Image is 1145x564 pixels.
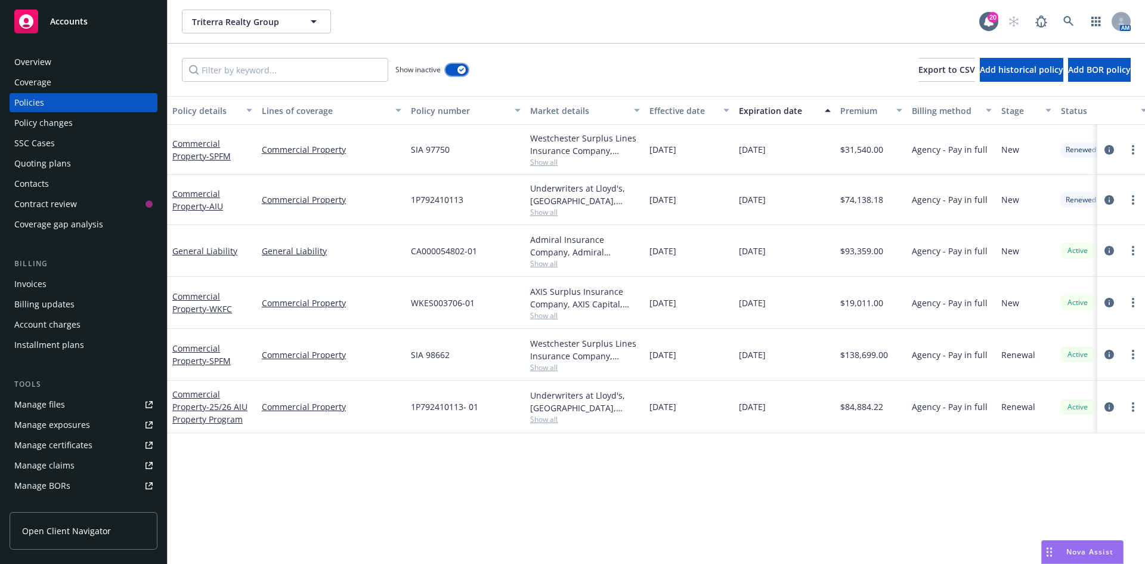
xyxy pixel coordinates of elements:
[918,64,975,75] span: Export to CSV
[645,96,734,125] button: Effective date
[1001,400,1035,413] span: Renewal
[997,96,1056,125] button: Stage
[912,400,988,413] span: Agency - Pay in full
[10,113,157,132] a: Policy changes
[530,362,640,372] span: Show all
[739,143,766,156] span: [DATE]
[10,415,157,434] a: Manage exposures
[1102,143,1116,157] a: circleInformation
[14,335,84,355] div: Installment plans
[1126,400,1140,414] a: more
[172,401,247,425] span: - 25/26 AIU Property Program
[10,5,157,38] a: Accounts
[1041,540,1124,564] button: Nova Assist
[262,193,401,206] a: Commercial Property
[1066,402,1090,412] span: Active
[980,58,1063,82] button: Add historical policy
[172,343,231,366] a: Commercial Property
[649,297,676,309] span: [DATE]
[1066,144,1096,155] span: Renewed
[840,400,883,413] span: $84,884.22
[530,414,640,424] span: Show all
[14,395,65,414] div: Manage files
[530,207,640,217] span: Show all
[206,303,232,315] span: - WKFC
[411,193,463,206] span: 1P792410113
[411,104,507,117] div: Policy number
[192,16,295,28] span: Triterra Realty Group
[10,378,157,390] div: Tools
[10,436,157,455] a: Manage certificates
[14,174,49,193] div: Contacts
[1084,10,1108,33] a: Switch app
[22,525,111,537] span: Open Client Navigator
[395,64,441,75] span: Show inactive
[206,355,231,366] span: - SPFM
[10,93,157,112] a: Policies
[14,134,55,153] div: SSC Cases
[739,297,766,309] span: [DATE]
[530,157,640,167] span: Show all
[411,400,478,413] span: 1P792410113- 01
[1061,104,1134,117] div: Status
[1066,195,1096,205] span: Renewed
[14,275,47,294] div: Invoices
[530,337,640,362] div: Westchester Surplus Lines Insurance Company, Chubb Group, Amwins
[530,389,640,414] div: Underwriters at Lloyd's, [GEOGRAPHIC_DATA], [PERSON_NAME] of [GEOGRAPHIC_DATA], Amalgamated Insur...
[262,245,401,257] a: General Liability
[530,233,640,258] div: Admiral Insurance Company, Admiral Insurance Group ([PERSON_NAME] Corporation), RT Specialty Insu...
[182,58,388,82] input: Filter by keyword...
[840,297,883,309] span: $19,011.00
[1001,104,1038,117] div: Stage
[1029,10,1053,33] a: Report a Bug
[172,104,239,117] div: Policy details
[835,96,907,125] button: Premium
[739,400,766,413] span: [DATE]
[10,154,157,173] a: Quoting plans
[168,96,257,125] button: Policy details
[411,143,450,156] span: SIA 97750
[649,143,676,156] span: [DATE]
[1126,244,1140,258] a: more
[912,297,988,309] span: Agency - Pay in full
[525,96,645,125] button: Market details
[10,456,157,475] a: Manage claims
[840,245,883,257] span: $93,359.00
[14,295,75,314] div: Billing updates
[912,245,988,257] span: Agency - Pay in full
[14,154,71,173] div: Quoting plans
[1068,64,1131,75] span: Add BOR policy
[10,497,157,516] a: Summary of insurance
[1102,244,1116,258] a: circleInformation
[1102,193,1116,207] a: circleInformation
[649,245,676,257] span: [DATE]
[14,497,105,516] div: Summary of insurance
[1001,297,1019,309] span: New
[649,104,716,117] div: Effective date
[1066,297,1090,308] span: Active
[912,193,988,206] span: Agency - Pay in full
[1001,245,1019,257] span: New
[10,295,157,314] a: Billing updates
[10,215,157,234] a: Coverage gap analysis
[739,193,766,206] span: [DATE]
[530,258,640,269] span: Show all
[14,195,77,214] div: Contract review
[840,349,888,361] span: $138,699.00
[172,138,231,162] a: Commercial Property
[530,285,640,310] div: AXIS Surplus Insurance Company, AXIS Capital, Amwins
[411,297,475,309] span: WKES003706-01
[262,349,401,361] a: Commercial Property
[1066,547,1113,557] span: Nova Assist
[530,104,627,117] div: Market details
[172,188,223,212] a: Commercial Property
[14,436,92,455] div: Manage certificates
[14,93,44,112] div: Policies
[10,258,157,270] div: Billing
[530,182,640,207] div: Underwriters at Lloyd's, [GEOGRAPHIC_DATA], [PERSON_NAME] of [GEOGRAPHIC_DATA], [GEOGRAPHIC_DATA]
[172,291,232,315] a: Commercial Property
[10,476,157,495] a: Manage BORs
[1001,193,1019,206] span: New
[10,73,157,92] a: Coverage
